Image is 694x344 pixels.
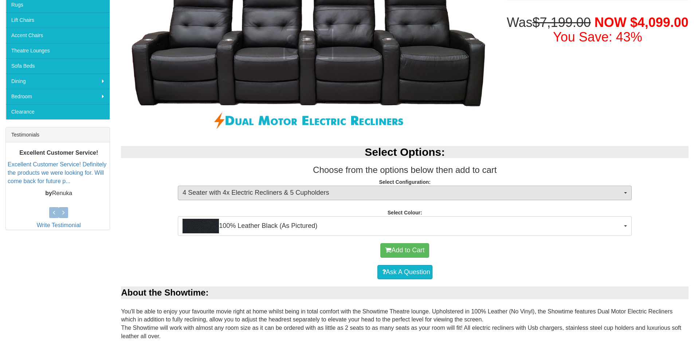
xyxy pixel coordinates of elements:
[553,29,642,44] font: You Save: 43%
[6,58,110,74] a: Sofa Beds
[6,12,110,28] a: Lift Chairs
[507,15,689,44] h1: Was
[377,265,432,280] a: Ask A Question
[121,165,689,175] h3: Choose from the options below then add to cart
[6,89,110,104] a: Bedroom
[178,216,632,236] button: 100% Leather Black (As Pictured)100% Leather Black (As Pictured)
[6,104,110,119] a: Clearance
[178,186,632,200] button: 4 Seater with 4x Electric Recliners & 5 Cupholders
[183,219,219,233] img: 100% Leather Black (As Pictured)
[37,222,81,228] a: Write Testimonial
[6,28,110,43] a: Accent Chairs
[533,15,591,30] del: $7,199.00
[379,179,431,185] strong: Select Configuration:
[365,146,445,158] b: Select Options:
[121,286,689,299] div: About the Showtime:
[6,127,110,142] div: Testimonials
[19,150,98,156] b: Excellent Customer Service!
[183,188,622,198] span: 4 Seater with 4x Electric Recliners & 5 Cupholders
[6,74,110,89] a: Dining
[183,219,622,233] span: 100% Leather Black (As Pictured)
[45,190,52,196] b: by
[380,243,429,258] button: Add to Cart
[8,189,110,198] p: Renuka
[595,15,689,30] span: NOW $4,099.00
[6,43,110,58] a: Theatre Lounges
[388,210,422,216] strong: Select Colour:
[8,161,106,184] a: Excellent Customer Service! Definitely the products we were looking for. Will come back for futur...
